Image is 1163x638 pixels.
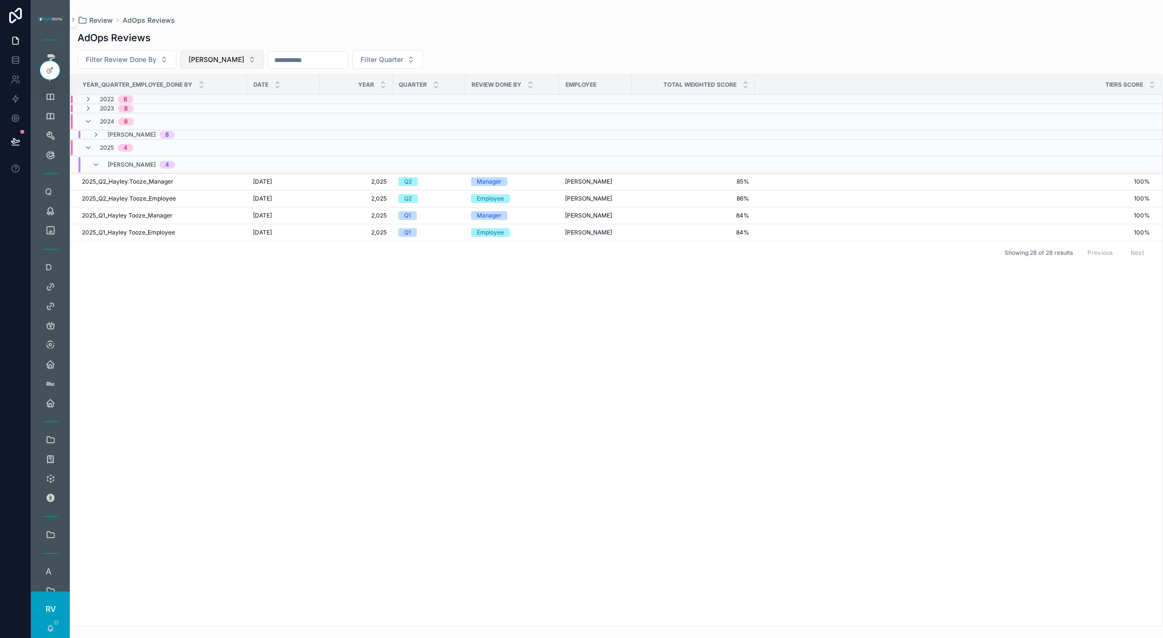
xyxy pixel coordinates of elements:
span: [DATE] [253,195,272,202]
a: 100% [755,178,1150,186]
a: Manager [471,211,553,220]
a: 84% [638,212,749,219]
div: 4 [124,144,127,152]
span: Review [89,16,113,25]
h1: AdOps Reviews [78,31,151,45]
span: 2025_Q2_Hayley Tooze_Employee [82,195,176,202]
a: Employee [471,228,553,237]
a: [PERSON_NAME] [565,212,626,219]
span: Q [44,187,53,197]
span: 2025_Q2_Hayley Tooze_Manager [82,178,173,186]
span: 2023 [100,105,114,112]
span: 2025_Q1_Hayley Tooze_Manager [82,212,173,219]
span: Employee [566,81,597,89]
div: 8 [124,105,128,112]
span: 2022 [100,95,114,103]
span: 2025_Q1_Hayley Tooze_Employee [82,229,175,236]
span: Year_Quarter_Employee_Done by [82,81,192,89]
a: 86% [638,195,749,202]
span: D [44,263,53,272]
a: 2025_Q1_Hayley Tooze_Employee [82,229,241,236]
div: Q2 [404,177,412,186]
span: [DATE] [253,212,272,219]
a: D [37,259,64,276]
span: [PERSON_NAME] [108,131,156,139]
a: [PERSON_NAME] [565,229,626,236]
span: [PERSON_NAME] [565,195,612,202]
span: RV [46,603,56,615]
span: [DATE] [253,178,272,186]
a: 100% [755,195,1150,202]
a: Manager [471,177,553,186]
span: [DATE] [253,229,272,236]
a: [PERSON_NAME] [565,195,626,202]
button: Select Button [352,50,423,69]
a: Q1 [398,228,459,237]
span: Showing 28 of 28 results [1005,249,1073,257]
span: 2,025 [326,212,387,219]
a: Q2 [398,194,459,203]
a: 100% [755,229,1150,236]
span: 2024 [100,118,114,125]
span: Year [358,81,374,89]
div: 8 [165,131,169,139]
a: 2,025 [326,195,387,202]
span: [PERSON_NAME] [565,178,612,186]
span: Filter Review Done By [86,55,157,64]
a: Q2 [398,177,459,186]
a: [PERSON_NAME] [565,178,626,186]
a: [DATE] [253,195,314,202]
a: 2,025 [326,229,387,236]
a: A [37,563,64,580]
span: Tiers Score [1105,81,1143,89]
a: 2,025 [326,178,387,186]
span: [PERSON_NAME] [565,212,612,219]
button: Select Button [180,50,264,69]
span: A [44,567,53,576]
span: 2025 [100,144,114,152]
span: [PERSON_NAME] [189,55,244,64]
a: 100% [755,212,1150,219]
a: Review [78,16,113,25]
div: Manager [477,211,502,220]
span: Quarter [399,81,427,89]
a: [DATE] [253,178,314,186]
a: 85% [638,178,749,186]
div: Q2 [404,194,412,203]
span: Review Done By [471,81,521,89]
a: [DATE] [253,212,314,219]
div: Manager [477,177,502,186]
a: 2025_Q2_Hayley Tooze_Employee [82,195,241,202]
div: 8 [124,118,128,125]
a: Employee [471,194,553,203]
a: 84% [638,229,749,236]
span: Date [253,81,268,89]
div: Q1 [404,211,411,220]
a: AdOps Reviews [123,16,175,25]
img: App logo [37,16,64,23]
div: Employee [477,228,504,237]
span: [PERSON_NAME] [565,229,612,236]
div: 4 [165,161,169,169]
a: 2025_Q2_Hayley Tooze_Manager [82,178,241,186]
a: [DATE] [253,229,314,236]
div: scrollable content [31,39,70,591]
button: Select Button [78,50,176,69]
a: Q [37,183,64,201]
div: 8 [124,95,127,103]
div: Employee [477,194,504,203]
div: Q1 [404,228,411,237]
a: Q1 [398,211,459,220]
